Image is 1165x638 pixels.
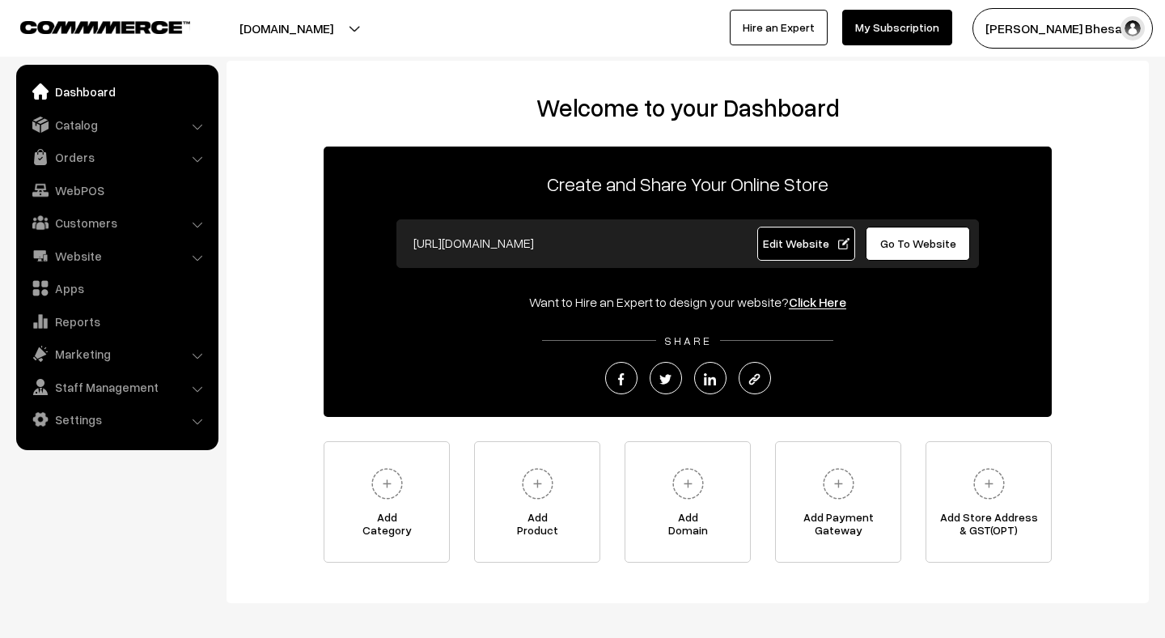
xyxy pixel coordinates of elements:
[972,8,1153,49] button: [PERSON_NAME] Bhesani…
[666,461,710,506] img: plus.svg
[515,461,560,506] img: plus.svg
[474,441,600,563] a: AddProduct
[324,511,449,543] span: Add Category
[625,511,750,543] span: Add Domain
[20,339,213,368] a: Marketing
[842,10,952,45] a: My Subscription
[324,292,1052,312] div: Want to Hire an Expert to design your website?
[730,10,828,45] a: Hire an Expert
[625,441,751,563] a: AddDomain
[776,511,900,543] span: Add Payment Gateway
[926,511,1051,543] span: Add Store Address & GST(OPT)
[816,461,861,506] img: plus.svg
[324,169,1052,198] p: Create and Share Your Online Store
[757,227,856,261] a: Edit Website
[365,461,409,506] img: plus.svg
[20,274,213,303] a: Apps
[926,441,1052,563] a: Add Store Address& GST(OPT)
[20,208,213,237] a: Customers
[243,93,1133,122] h2: Welcome to your Dashboard
[20,241,213,270] a: Website
[967,461,1011,506] img: plus.svg
[866,227,970,261] a: Go To Website
[775,441,901,563] a: Add PaymentGateway
[1121,16,1145,40] img: user
[475,511,599,543] span: Add Product
[20,21,190,33] img: COMMMERCE
[20,110,213,139] a: Catalog
[324,441,450,563] a: AddCategory
[880,236,956,250] span: Go To Website
[20,176,213,205] a: WebPOS
[20,16,162,36] a: COMMMERCE
[763,236,849,250] span: Edit Website
[20,405,213,434] a: Settings
[656,334,720,347] span: SHARE
[20,77,213,106] a: Dashboard
[183,8,390,49] button: [DOMAIN_NAME]
[20,307,213,336] a: Reports
[20,142,213,172] a: Orders
[20,372,213,402] a: Staff Management
[789,294,846,310] a: Click Here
